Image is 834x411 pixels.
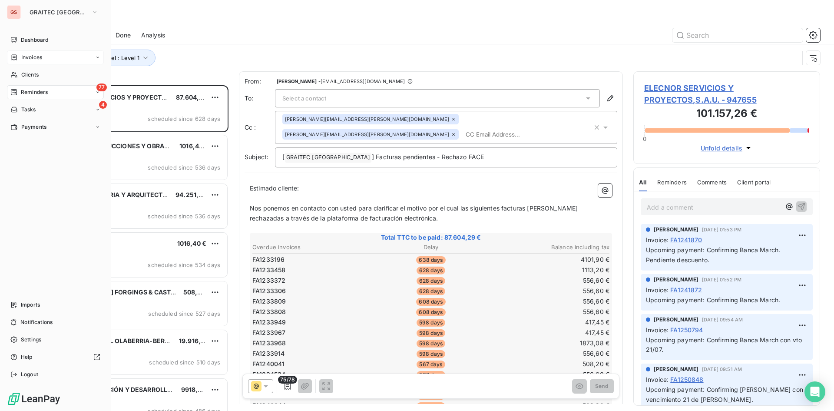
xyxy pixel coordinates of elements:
span: 598 days [417,329,445,337]
span: ELECNOR SERVICIOS Y PROYECTOS,S.A.U. - 947655 [644,82,809,106]
span: 628 days [417,287,445,295]
span: 638 days [416,256,445,264]
span: FA1250794 [670,325,703,334]
span: 567 days [417,402,445,410]
span: [PERSON_NAME][EMAIL_ADDRESS][PERSON_NAME][DOMAIN_NAME] [285,132,449,137]
span: [PERSON_NAME] [654,226,698,234]
div: Open Intercom Messenger [804,381,825,402]
span: Upcoming payment: Confirming [PERSON_NAME] con vencimiento 21 de [PERSON_NAME]. [646,386,805,403]
span: Upcoming payment: Confirming Banca March. [646,296,780,304]
span: Select a contact [282,95,326,102]
span: Upcoming payment: Confirming Banca March con vto 21/07. [646,336,804,354]
th: Delay [371,243,490,252]
span: 77 [96,84,107,91]
span: AYESA INGENIERIA Y ARQUITECTURA S.A. [61,191,189,198]
span: Dashboard [21,36,48,44]
span: [PERSON_NAME][EMAIL_ADDRESS][PERSON_NAME][DOMAIN_NAME] [285,117,449,122]
span: FA1233809 [252,297,286,306]
span: Invoice : [646,285,669,294]
img: Logo LeanPay [7,392,61,406]
td: 1873,08 € [491,338,610,348]
td: 417,45 € [491,328,610,337]
label: Cc : [245,123,275,132]
span: [PERSON_NAME] FORGINGS & CASTINGS S.L. [61,288,200,296]
span: Settings [21,336,41,344]
td: 556,60 € [491,286,610,296]
span: FA1233967 [252,328,285,337]
span: FA1241872 [670,285,702,294]
a: 77Reminders [7,85,104,99]
td: 4101,90 € [491,255,610,264]
span: FA1240044 [252,401,286,410]
span: [DATE] 09:54 AM [702,317,743,322]
span: FA1250848 [670,375,703,384]
span: FA1233808 [252,307,286,316]
span: Total TTC to be paid: 87.604,29 € [251,233,611,242]
span: Nos ponemos en contacto con usted para clarificar el motivo por el cual las siguientes facturas [... [250,204,580,222]
span: 598 days [417,350,445,358]
span: [PERSON_NAME] [654,365,698,373]
span: FA1233306 [252,287,286,295]
span: Imports [21,301,40,309]
span: 567 days [417,361,445,368]
span: Invoice : [646,325,669,334]
button: Send [590,379,614,393]
label: To: [245,94,275,103]
span: 4 [99,101,107,109]
span: [PERSON_NAME] [654,316,698,324]
input: CC Email Address... [462,128,563,141]
span: 9918,66 € [181,386,212,393]
span: Reminders [657,179,686,186]
div: grid [42,85,228,411]
span: 508,20 € [183,288,211,296]
span: Invoice : [646,375,669,384]
span: GRAITEC [GEOGRAPHIC_DATA] [30,9,88,16]
span: FA1240041 [252,360,285,368]
span: FA1233458 [252,266,285,274]
span: All [639,179,647,186]
span: FA1233914 [252,349,285,358]
span: 567 days [417,371,445,379]
span: FA1241870 [670,235,702,244]
span: Invoices [21,53,42,61]
span: FA1233196 [252,255,285,264]
span: 1016,40 € [177,240,206,247]
span: Estimado cliente: [250,184,299,192]
td: 556,60 € [491,307,610,317]
td: 556,60 € [491,370,610,379]
span: ARCELORMITTAL OLABERRIA-BERGARA,S .L. [61,337,198,344]
span: 94.251,23 € [175,191,212,198]
span: 1016,40 € [179,142,208,150]
a: Clients [7,68,104,82]
span: [PERSON_NAME] [654,276,698,284]
span: 598 days [417,340,445,348]
span: [DATE] 01:53 PM [702,227,741,232]
span: Help [21,353,33,361]
span: 19.916,18 € [179,337,213,344]
span: scheduled since 534 days [148,261,220,268]
span: 608 days [416,308,445,316]
td: 556,60 € [491,297,610,306]
span: Done [116,31,131,40]
span: IDS CONSTRUCCIÓN Y DESARROLLOS, S.A.U [61,386,197,393]
span: Analysis [141,31,165,40]
td: 556,60 € [491,276,610,285]
span: Upcoming payment: Confirming Banca March. Pendiente descuento. [646,246,782,264]
td: 508,20 € [491,359,610,369]
td: 1113,20 € [491,265,610,275]
span: Subject: [245,153,268,160]
span: scheduled since 536 days [148,213,220,220]
a: Help [7,350,104,364]
span: Unfold details [701,144,742,153]
span: [DATE] 01:52 PM [702,277,741,282]
span: Client portal [737,179,771,186]
span: FA1234534 [252,370,285,379]
span: 75/78 [278,376,297,384]
td: 417,45 € [491,317,610,327]
span: scheduled since 628 days [148,115,220,122]
span: 628 days [417,267,445,274]
a: Dashboard [7,33,104,47]
th: Balance including tax [491,243,610,252]
span: Comments [697,179,727,186]
span: 0 [643,135,646,142]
